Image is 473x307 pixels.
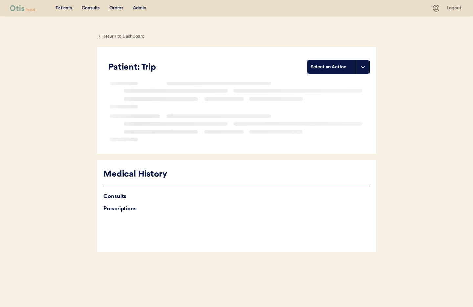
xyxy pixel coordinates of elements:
div: Orders [109,5,123,12]
div: ← Return to Dashboard [97,33,146,40]
div: Medical History [103,168,370,181]
div: Prescriptions [103,204,370,214]
div: Consults [82,5,100,12]
div: Patient: Trip [108,61,307,74]
div: Logout [447,5,463,12]
div: Patients [56,5,72,12]
div: Consults [103,192,370,201]
div: Select an Action [311,64,353,70]
div: Admin [133,5,146,12]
